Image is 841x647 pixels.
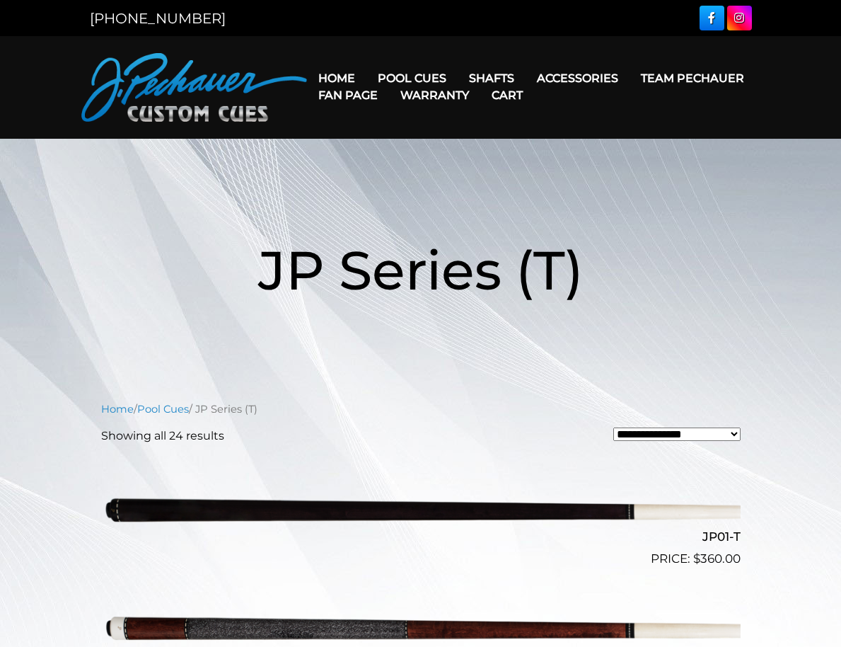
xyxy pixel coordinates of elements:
[137,403,189,416] a: Pool Cues
[101,428,224,445] p: Showing all 24 results
[630,60,755,96] a: Team Pechauer
[693,551,741,566] bdi: 360.00
[366,60,458,96] a: Pool Cues
[526,60,630,96] a: Accessories
[258,237,584,303] span: JP Series (T)
[81,53,308,122] img: Pechauer Custom Cues
[307,60,366,96] a: Home
[307,77,389,113] a: Fan Page
[101,403,134,416] a: Home
[458,60,526,96] a: Shafts
[101,456,741,568] a: JP01-T $360.00
[90,10,226,27] a: [PHONE_NUMBER]
[101,401,741,417] nav: Breadcrumb
[480,77,534,113] a: Cart
[101,456,741,562] img: JP01-T
[693,551,700,566] span: $
[613,428,741,441] select: Shop order
[389,77,480,113] a: Warranty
